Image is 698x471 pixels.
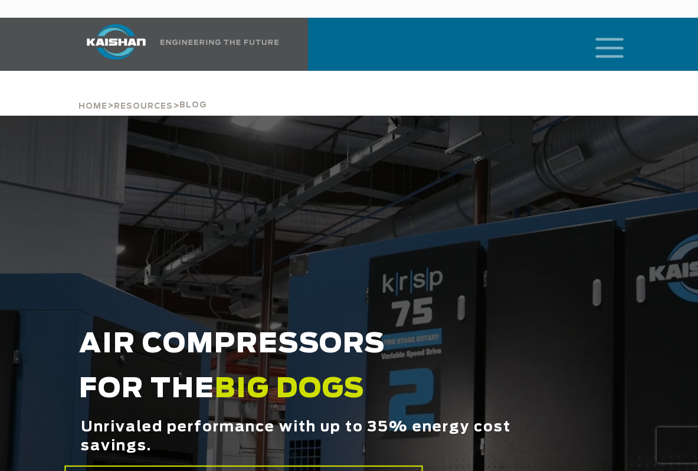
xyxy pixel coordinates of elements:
span: BIG DOGS [215,376,365,403]
span: Home [78,103,107,110]
a: mobile menu [591,34,611,54]
a: Home [78,100,107,111]
img: kaishan logo [72,24,160,60]
span: Resources [114,103,173,110]
a: Resources [114,100,173,111]
img: Engineering the future [160,40,278,45]
a: Kaishan USA [72,18,281,71]
div: > > [78,71,207,116]
span: Blog [179,102,207,109]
